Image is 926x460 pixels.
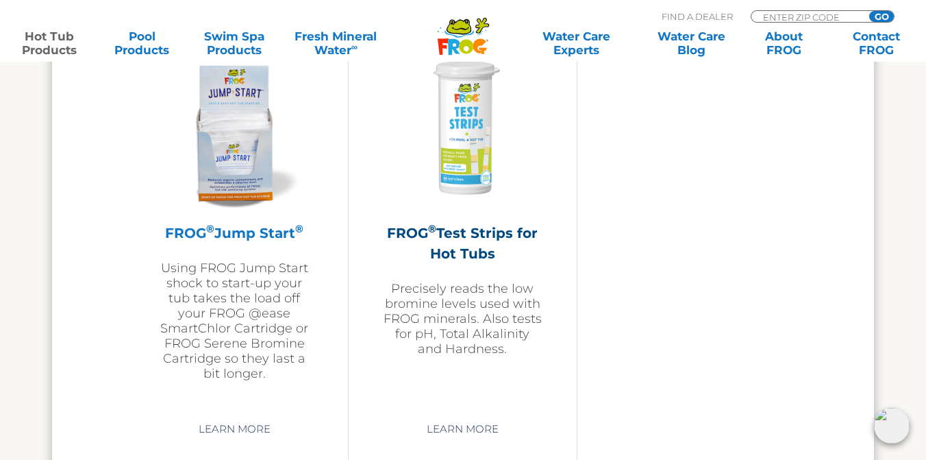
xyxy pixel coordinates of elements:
[869,11,894,22] input: GO
[155,261,314,381] p: Using FROG Jump Start shock to start-up your tub takes the load off your FROG @ease SmartChlor Ca...
[383,50,542,209] img: Frog-Test-Strip-bottle-300x300.png
[14,29,86,57] a: Hot TubProducts
[762,11,854,23] input: Zip Code Form
[662,10,733,23] p: Find A Dealer
[183,417,286,441] a: Learn More
[106,29,178,57] a: PoolProducts
[655,29,727,57] a: Water CareBlog
[748,29,820,57] a: AboutFROG
[155,50,314,407] a: FROG®Jump Start®Using FROG Jump Start shock to start-up your tub takes the load off your FROG @ea...
[155,50,314,209] img: jump-start-300x300.png
[206,222,214,235] sup: ®
[295,222,303,235] sup: ®
[199,29,271,57] a: Swim SpaProducts
[411,417,514,441] a: Learn More
[351,42,358,52] sup: ∞
[383,50,542,407] a: FROG®Test Strips for Hot TubsPrecisely reads the low bromine levels used with FROG minerals. Also...
[428,222,436,235] sup: ®
[874,408,910,444] img: openIcon
[383,281,542,356] p: Precisely reads the low bromine levels used with FROG minerals. Also tests for pH, Total Alkalini...
[155,223,314,243] h2: FROG Jump Start
[383,223,542,264] h2: FROG Test Strips for Hot Tubs
[840,29,912,57] a: ContactFROG
[518,29,636,57] a: Water CareExperts
[291,29,381,57] a: Fresh MineralWater∞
